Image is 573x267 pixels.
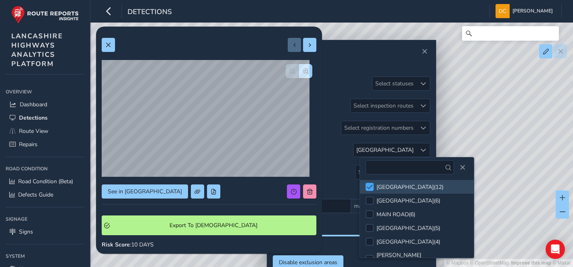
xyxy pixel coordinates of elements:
[6,138,84,151] a: Repairs
[462,26,559,41] input: Search
[102,215,316,235] button: Export To Symology
[376,238,440,246] div: [GEOGRAPHIC_DATA] ( 4 )
[102,241,130,248] strong: Risk Score
[546,240,565,259] div: Open Intercom Messenger
[376,183,443,191] div: [GEOGRAPHIC_DATA] ( 12 )
[376,224,440,232] div: [GEOGRAPHIC_DATA] ( 5 )
[19,228,33,236] span: Signs
[19,127,48,135] span: Route View
[19,114,48,122] span: Detections
[19,141,38,148] span: Repairs
[11,6,79,24] img: rr logo
[6,213,84,225] div: Signage
[6,250,84,262] div: System
[6,124,84,138] a: Route View
[372,77,416,90] div: Select statuses
[113,221,314,229] span: Export To [DEMOGRAPHIC_DATA]
[18,178,73,185] span: Road Condition (Beta)
[496,4,556,18] button: [PERSON_NAME]
[108,188,182,195] span: See in [GEOGRAPHIC_DATA]
[457,162,468,173] button: Close
[18,191,53,199] span: Defects Guide
[102,184,188,199] button: See in Route View
[278,239,425,247] div: 35
[376,211,415,218] div: MAIN ROAD ( 6 )
[376,197,440,205] div: [GEOGRAPHIC_DATA] ( 6 )
[356,146,414,154] div: [GEOGRAPHIC_DATA]
[6,225,84,238] a: Signs
[419,46,430,57] button: Close
[20,101,47,108] span: Dashboard
[6,175,84,188] a: Road Condition (Beta)
[6,188,84,201] a: Defects Guide
[341,121,416,135] div: Select registration numbers
[512,4,553,18] span: [PERSON_NAME]
[102,241,316,248] div: : 10 DAYS
[376,251,468,267] div: [PERSON_NAME][GEOGRAPHIC_DATA] ( 2 )
[356,166,416,179] div: Select detection types
[6,86,84,98] div: Overview
[128,7,172,18] span: Detections
[496,4,510,18] img: diamond-layout
[6,163,84,175] div: Road Condition
[351,99,416,112] div: Select inspection routes
[273,57,430,71] h2: Filters
[6,98,84,111] a: Dashboard
[6,111,84,124] a: Detections
[351,199,367,213] span: max
[11,31,63,68] span: LANCASHIRE HIGHWAYS ANALYTICS PLATFORM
